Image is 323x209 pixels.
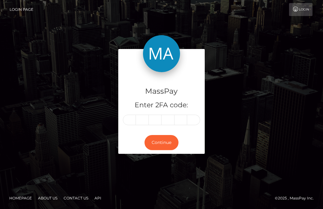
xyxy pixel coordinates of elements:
[123,100,200,110] h5: Enter 2FA code:
[92,193,104,203] a: API
[61,193,91,203] a: Contact Us
[145,135,178,150] button: Continue
[7,193,34,203] a: Homepage
[289,3,313,16] a: Login
[36,193,60,203] a: About Us
[10,3,33,16] a: Login Page
[123,86,200,97] h4: MassPay
[143,35,180,72] img: MassPay
[275,195,318,202] div: © 2025 , MassPay Inc.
